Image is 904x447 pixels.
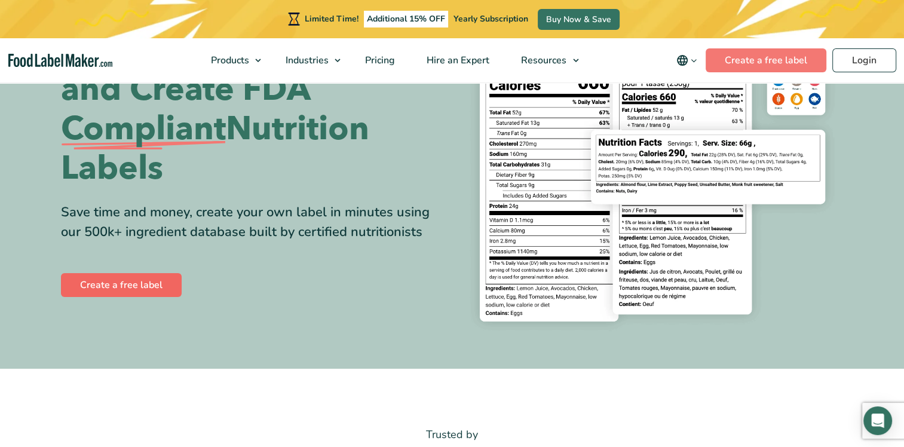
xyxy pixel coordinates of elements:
div: Open Intercom Messenger [863,406,892,435]
a: Products [195,38,267,82]
a: Buy Now & Save [538,9,620,30]
span: Yearly Subscription [453,13,528,25]
span: Limited Time! [305,13,358,25]
a: Create a free label [61,273,182,297]
span: Resources [517,54,568,67]
span: Products [207,54,250,67]
a: Login [832,48,896,72]
a: Hire an Expert [411,38,502,82]
a: Create a free label [706,48,826,72]
span: Hire an Expert [423,54,491,67]
a: Resources [505,38,584,82]
div: Save time and money, create your own label in minutes using our 500k+ ingredient database built b... [61,203,443,242]
span: Industries [282,54,330,67]
span: Pricing [361,54,396,67]
h1: Easily Analyze Recipes and Create FDA Nutrition Labels [61,30,443,188]
a: Industries [270,38,347,82]
p: Trusted by [61,426,844,443]
span: Additional 15% OFF [364,11,448,27]
span: Compliant [61,109,226,149]
a: Pricing [350,38,408,82]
